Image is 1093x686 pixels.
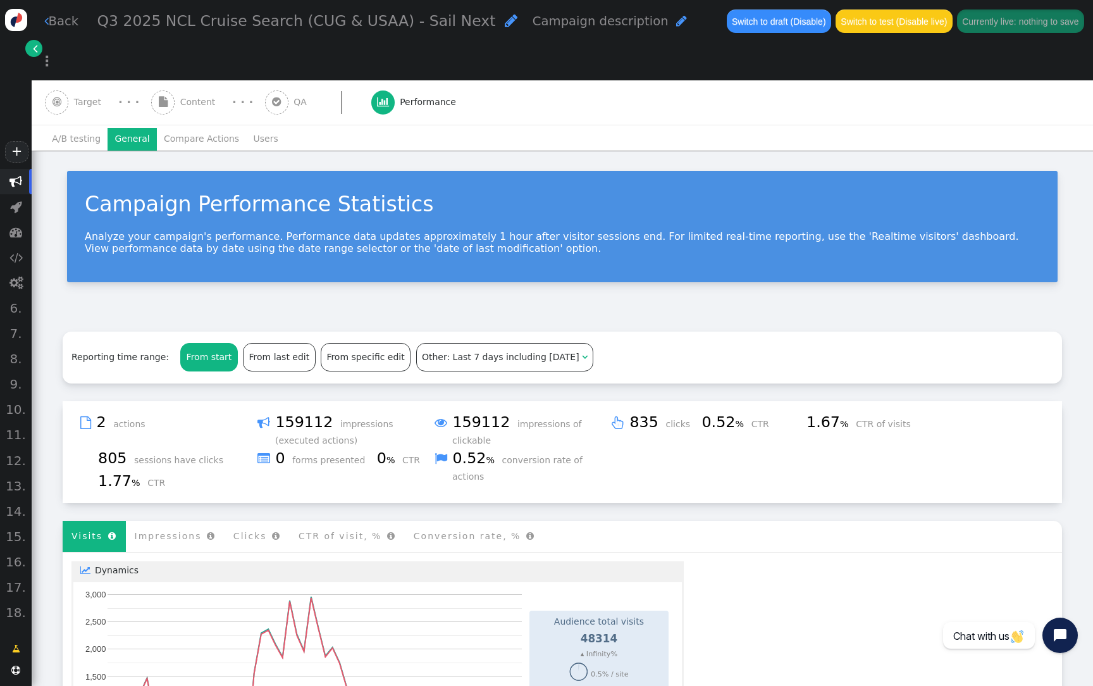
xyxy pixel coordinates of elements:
span:  [272,532,281,540]
span:  [80,566,95,575]
div: Reporting time range: [71,351,178,364]
a: + [5,141,28,163]
li: CTR of visit, % [290,521,405,552]
span: 0 [275,449,289,467]
li: General [108,128,157,151]
span:  [377,97,389,107]
span:  [257,449,270,468]
span: CTR of visits [856,419,920,429]
span:  [435,449,447,468]
span:  [9,175,22,188]
span:  [52,97,61,107]
span:  [207,532,216,540]
span:  [526,532,535,540]
span:  [33,42,38,55]
text: 2,000 [85,644,106,654]
span:  [582,352,588,361]
div: · · · [232,94,253,111]
span: Campaign description [533,14,669,28]
small: % [386,455,395,465]
small: % [132,478,140,488]
span:  [435,413,447,432]
td: Audience total visits [533,614,664,629]
a:  QA [265,80,371,125]
button: Switch to draft (Disable) [727,9,831,32]
span: 2 [96,413,110,431]
img: logo-icon.svg [5,9,27,31]
div: Campaign Performance Statistics [85,189,1040,220]
div: · · · [118,94,139,111]
span: 159112 [452,413,514,431]
span:  [11,666,20,675]
span: CTR [147,478,174,488]
span:  [9,277,23,289]
span: impressions of clickable [452,419,582,446]
text: 3,000 [85,590,106,599]
li: Visits [63,521,126,552]
a:  [25,40,42,57]
span:  [108,532,117,540]
span:  [505,13,517,28]
span: 805 [98,449,132,467]
span: 0.52 [701,413,748,431]
small: % [486,455,495,465]
span: actions [113,419,154,429]
div: From start [181,344,237,371]
div: From last edit [244,344,315,371]
div: From specific edit [321,344,410,371]
span:  [612,413,624,432]
small: % [735,419,744,429]
span: Content [180,96,221,109]
small: % [840,419,849,429]
span: Q3 2025 NCL Cruise Search (CUG & USAA) - Sail Next [97,12,496,30]
a:  [3,637,29,660]
span: forms presented [292,455,374,465]
span: 159112 [275,413,337,431]
a: Dynamics [71,561,684,580]
span: Other: Last 7 days including [DATE] [422,352,579,362]
span: QA [293,96,312,109]
span:  [257,413,270,432]
span: 0 [377,449,400,467]
span: clicks [665,419,699,429]
span:  [80,413,91,432]
span:  [676,15,687,27]
li: A/B testing [45,128,108,151]
p: Analyze your campaign's performance. Performance data updates approximately 1 hour after visitor ... [85,230,1040,254]
span: 1.67 [806,413,853,431]
li: Compare Actions [157,128,246,151]
a:  Performance [371,80,485,125]
span:  [10,201,22,213]
span: 48314 [581,632,617,645]
a: Back [44,12,79,30]
span: 0.5% / site [591,670,629,678]
span: sessions have clicks [134,455,232,465]
span:  [12,642,20,656]
text: 1,500 [85,671,106,681]
a:  Content · · · [151,80,265,125]
text: 2,500 [85,617,106,627]
li: Clicks [225,521,290,552]
li: Impressions [126,521,225,552]
a: ⋮ [32,42,62,80]
span:  [272,97,281,107]
button: Switch to test (Disable live) [836,9,953,32]
span: 835 [629,413,663,431]
a:  Target · · · [45,80,151,125]
span: conversion rate of actions [452,455,583,482]
span: CTR [751,419,778,429]
span: 1.77 [98,472,145,490]
span:  [387,532,396,540]
span: Target [74,96,107,109]
span: Performance [400,96,461,109]
span: CTR [402,455,429,465]
span:  [44,15,49,27]
span:  [9,251,23,264]
span:  [9,226,22,239]
button: Currently live: nothing to save [957,9,1084,32]
span:  [159,97,168,107]
span: 0.52 [452,449,499,467]
li: Users [246,128,285,151]
div: ▴ Infinity% [534,649,664,660]
li: Conversion rate, % [405,521,544,552]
